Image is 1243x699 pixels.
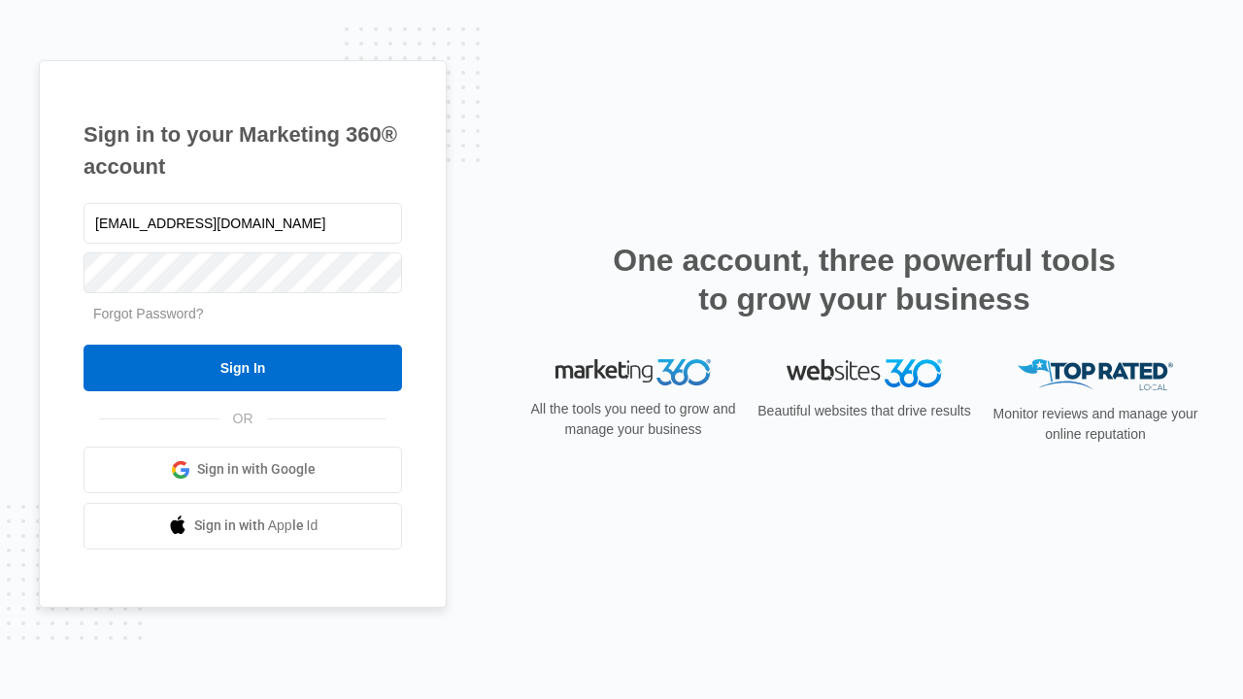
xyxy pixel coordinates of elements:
[197,459,316,480] span: Sign in with Google
[555,359,711,386] img: Marketing 360
[987,404,1204,445] p: Monitor reviews and manage your online reputation
[607,241,1122,318] h2: One account, three powerful tools to grow your business
[756,401,973,421] p: Beautiful websites that drive results
[787,359,942,387] img: Websites 360
[219,409,267,429] span: OR
[93,306,204,321] a: Forgot Password?
[84,118,402,183] h1: Sign in to your Marketing 360® account
[84,503,402,549] a: Sign in with Apple Id
[84,447,402,493] a: Sign in with Google
[1018,359,1173,391] img: Top Rated Local
[194,516,319,536] span: Sign in with Apple Id
[84,203,402,244] input: Email
[524,399,742,440] p: All the tools you need to grow and manage your business
[84,345,402,391] input: Sign In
